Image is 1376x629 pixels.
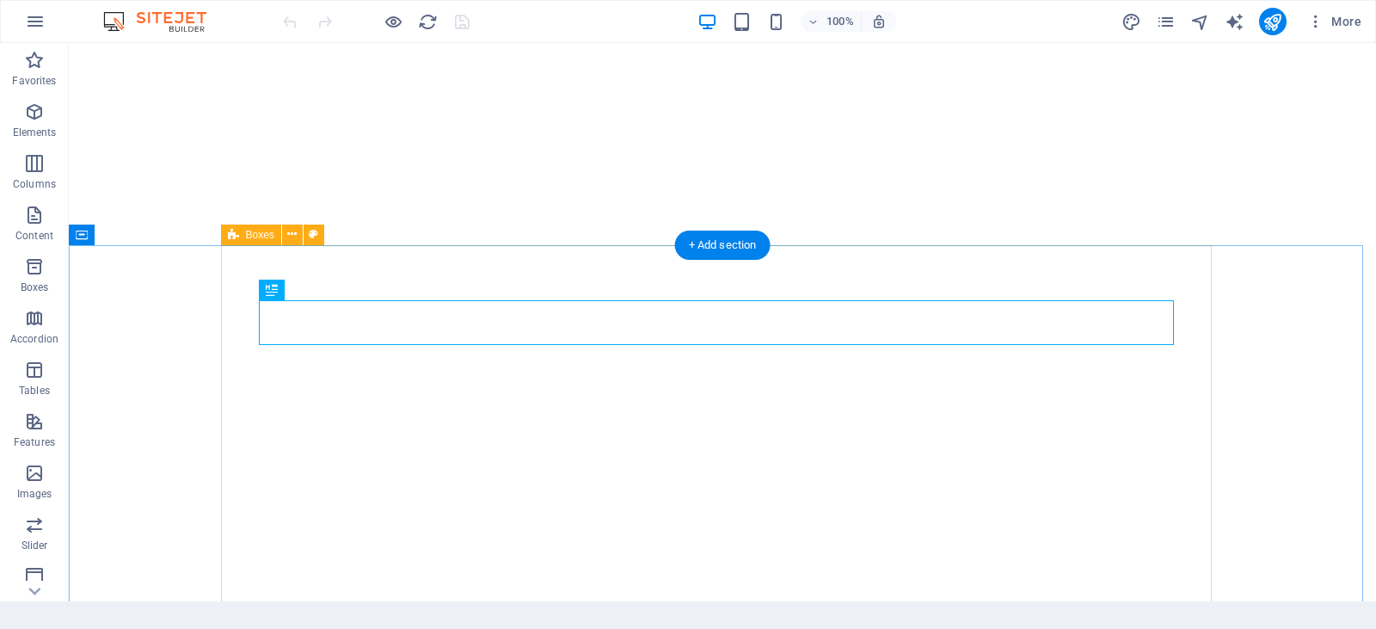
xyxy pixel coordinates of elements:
[13,177,56,191] p: Columns
[1225,12,1244,32] i: AI Writer
[1190,11,1211,32] button: navigator
[1259,8,1287,35] button: publish
[1156,12,1176,32] i: Pages (Ctrl+Alt+S)
[1121,12,1141,32] i: Design (Ctrl+Alt+Y)
[21,281,49,294] p: Boxes
[826,11,854,32] h6: 100%
[417,11,438,32] button: reload
[12,74,56,88] p: Favorites
[1156,11,1176,32] button: pages
[10,332,58,346] p: Accordion
[17,487,52,501] p: Images
[246,230,274,240] span: Boxes
[13,126,57,139] p: Elements
[1225,11,1245,32] button: text_generator
[1300,8,1368,35] button: More
[418,12,438,32] i: Reload page
[675,231,771,260] div: + Add section
[1307,13,1361,30] span: More
[99,11,228,32] img: Editor Logo
[19,384,50,398] p: Tables
[1121,11,1142,32] button: design
[1262,12,1282,32] i: Publish
[383,11,403,32] button: Click here to leave preview mode and continue editing
[1190,12,1210,32] i: Navigator
[801,11,862,32] button: 100%
[14,435,55,449] p: Features
[21,539,48,552] p: Slider
[15,229,53,243] p: Content
[871,14,887,29] i: On resize automatically adjust zoom level to fit chosen device.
